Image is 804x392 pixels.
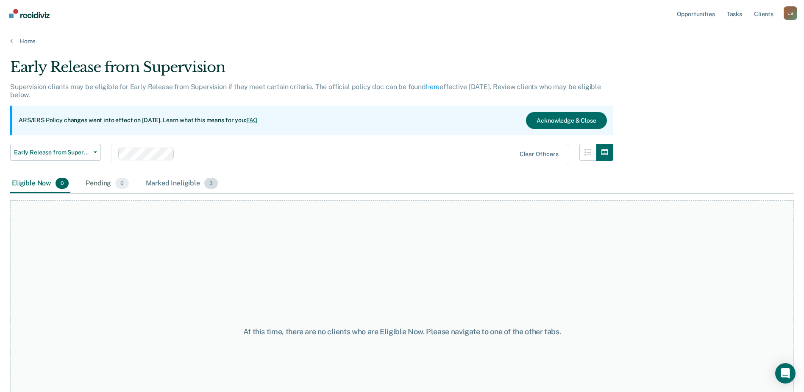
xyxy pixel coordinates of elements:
span: Early Release from Supervision [14,149,90,156]
a: here [426,83,440,91]
a: FAQ [246,117,258,123]
a: Home [10,37,794,45]
div: Eligible Now0 [10,174,70,193]
span: 3 [204,178,218,189]
div: Pending0 [84,174,130,193]
button: Profile dropdown button [784,6,797,20]
div: At this time, there are no clients who are Eligible Now. Please navigate to one of the other tabs. [206,327,598,336]
div: Marked Ineligible3 [144,174,220,193]
span: 0 [56,178,69,189]
div: Early Release from Supervision [10,59,613,83]
span: 0 [115,178,128,189]
button: Acknowledge & Close [526,112,606,129]
p: ARS/ERS Policy changes went into effect on [DATE]. Learn what this means for you: [19,116,258,125]
div: L S [784,6,797,20]
div: Clear officers [520,151,559,158]
button: Early Release from Supervision [10,144,101,161]
div: Open Intercom Messenger [775,363,796,384]
img: Recidiviz [9,9,50,18]
p: Supervision clients may be eligible for Early Release from Supervision if they meet certain crite... [10,83,601,99]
